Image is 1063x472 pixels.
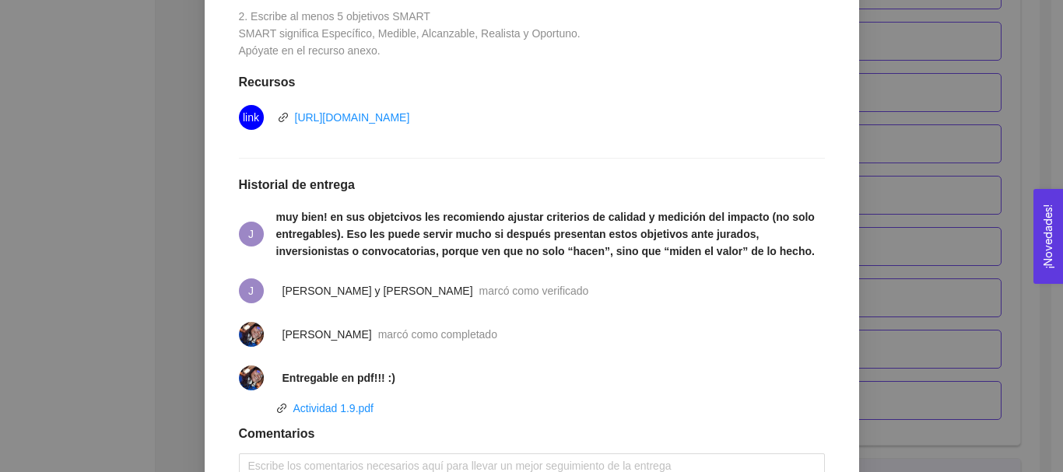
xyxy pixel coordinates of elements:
button: Open Feedback Widget [1033,189,1063,284]
img: 1746731800270-lizprogramadora.jpg [239,322,264,347]
span: J [248,278,254,303]
span: marcó como completado [378,328,497,341]
span: link [243,105,259,130]
span: [PERSON_NAME] y [PERSON_NAME] [282,285,473,297]
h1: Recursos [239,75,825,90]
span: [PERSON_NAME] [282,328,372,341]
span: J [248,222,254,246]
h1: Historial de entrega [239,177,825,193]
span: link [276,403,287,414]
strong: Entregable en pdf!!! :) [282,372,395,384]
a: Actividad 1.9.pdf [293,402,374,414]
strong: muy bien! en sus objetcivos les recomiendo ajustar criterios de calidad y medición del impacto (n... [276,211,815,257]
span: marcó como verificado [479,285,589,297]
img: 1746731800270-lizprogramadora.jpg [239,365,264,390]
a: [URL][DOMAIN_NAME] [295,111,410,124]
h1: Comentarios [239,426,825,442]
span: link [278,112,289,123]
